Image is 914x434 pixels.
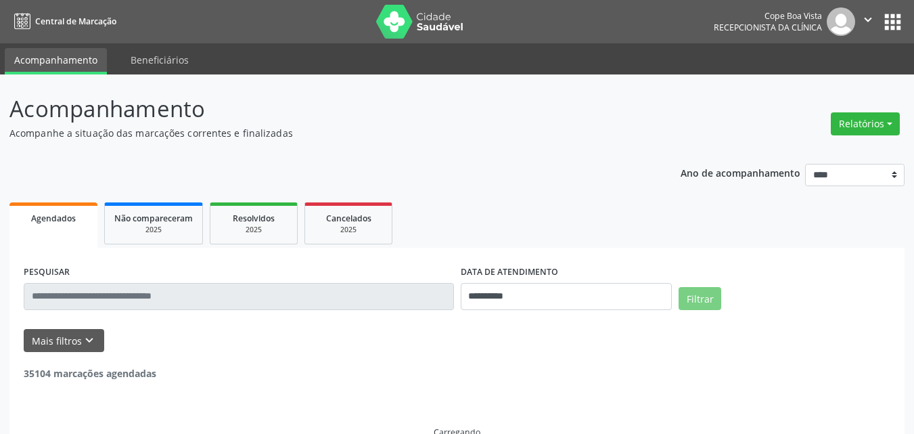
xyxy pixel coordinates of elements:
[315,225,382,235] div: 2025
[831,112,900,135] button: Relatórios
[861,12,875,27] i: 
[24,329,104,353] button: Mais filtroskeyboard_arrow_down
[35,16,116,27] span: Central de Marcação
[82,333,97,348] i: keyboard_arrow_down
[31,213,76,224] span: Agendados
[461,262,558,283] label: DATA DE ATENDIMENTO
[9,10,116,32] a: Central de Marcação
[220,225,288,235] div: 2025
[9,126,636,140] p: Acompanhe a situação das marcações correntes e finalizadas
[827,7,855,36] img: img
[881,10,905,34] button: apps
[121,48,198,72] a: Beneficiários
[681,164,800,181] p: Ano de acompanhamento
[855,7,881,36] button: 
[9,92,636,126] p: Acompanhamento
[714,10,822,22] div: Cope Boa Vista
[233,213,275,224] span: Resolvidos
[24,262,70,283] label: PESQUISAR
[24,367,156,380] strong: 35104 marcações agendadas
[114,225,193,235] div: 2025
[114,213,193,224] span: Não compareceram
[5,48,107,74] a: Acompanhamento
[714,22,822,33] span: Recepcionista da clínica
[679,287,721,310] button: Filtrar
[326,213,371,224] span: Cancelados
